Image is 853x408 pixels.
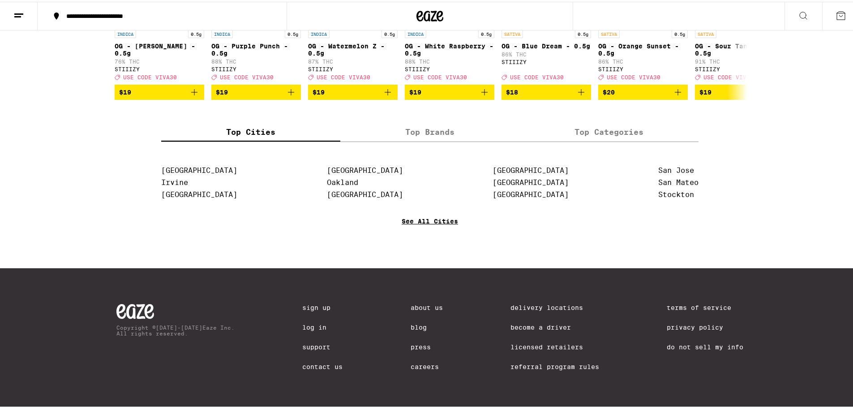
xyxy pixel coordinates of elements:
p: OG - Watermelon Z - 0.5g [308,41,398,55]
p: OG - Sour Tangie - 0.5g [695,41,784,55]
label: Top Categories [519,120,699,140]
p: 87% THC [308,57,398,63]
a: Irvine [161,176,188,185]
p: Copyright © [DATE]-[DATE] Eaze Inc. All rights reserved. [116,323,235,335]
a: Contact Us [302,361,343,369]
p: OG - Orange Sunset - 0.5g [598,41,688,55]
p: 0.5g [575,28,591,36]
a: See All Cities [402,216,458,249]
p: 0.5g [381,28,398,36]
a: Licensed Retailers [510,342,599,349]
span: USE CODE VIVA30 [703,73,757,78]
a: Privacy Policy [667,322,743,329]
a: Do Not Sell My Info [667,342,743,349]
label: Top Cities [161,120,340,140]
p: SATIVA [695,28,716,36]
span: $20 [603,87,615,94]
p: OG - Blue Dream - 0.5g [502,41,591,48]
a: Press [411,342,443,349]
span: USE CODE VIVA30 [510,73,564,78]
p: 86% THC [502,50,591,56]
div: STIIIZY [598,64,688,70]
span: USE CODE VIVA30 [123,73,177,78]
span: $19 [313,87,325,94]
a: [GEOGRAPHIC_DATA] [161,164,237,173]
p: INDICA [115,28,136,36]
a: [GEOGRAPHIC_DATA] [493,176,569,185]
button: Add to bag [695,83,784,98]
p: INDICA [405,28,426,36]
div: STIIIZY [695,64,784,70]
div: STIIIZY [308,64,398,70]
span: USE CODE VIVA30 [607,73,660,78]
p: SATIVA [598,28,620,36]
p: OG - Purple Punch - 0.5g [211,41,301,55]
p: 76% THC [115,57,204,63]
a: [GEOGRAPHIC_DATA] [327,189,403,197]
p: INDICA [308,28,330,36]
div: STIIIZY [115,64,204,70]
div: STIIIZY [502,57,591,63]
p: INDICA [211,28,233,36]
span: USE CODE VIVA30 [413,73,467,78]
a: About Us [411,302,443,309]
a: Careers [411,361,443,369]
a: Stockton [658,189,694,197]
p: 86% THC [598,57,688,63]
button: Add to bag [405,83,494,98]
p: 88% THC [211,57,301,63]
a: [GEOGRAPHIC_DATA] [161,189,237,197]
label: Top Brands [340,120,519,140]
span: $19 [216,87,228,94]
a: [GEOGRAPHIC_DATA] [493,164,569,173]
a: Support [302,342,343,349]
button: Add to bag [115,83,204,98]
div: STIIIZY [405,64,494,70]
a: Become a Driver [510,322,599,329]
a: Log In [302,322,343,329]
div: STIIIZY [211,64,301,70]
button: Add to bag [308,83,398,98]
span: USE CODE VIVA30 [220,73,274,78]
span: $18 [506,87,518,94]
p: OG - White Raspberry - 0.5g [405,41,494,55]
p: 0.5g [285,28,301,36]
button: Add to bag [502,83,591,98]
div: tabs [161,120,699,140]
a: Delivery Locations [510,302,599,309]
p: OG - [PERSON_NAME] - 0.5g [115,41,204,55]
a: [GEOGRAPHIC_DATA] [493,189,569,197]
a: San Mateo [658,176,699,185]
span: $19 [409,87,421,94]
p: 91% THC [695,57,784,63]
button: Add to bag [598,83,688,98]
p: SATIVA [502,28,523,36]
p: 0.5g [478,28,494,36]
a: [GEOGRAPHIC_DATA] [327,164,403,173]
span: $19 [699,87,712,94]
a: Sign Up [302,302,343,309]
p: 88% THC [405,57,494,63]
span: $19 [119,87,131,94]
button: Add to bag [211,83,301,98]
p: 0.5g [672,28,688,36]
a: Blog [411,322,443,329]
a: Oakland [327,176,358,185]
a: Referral Program Rules [510,361,599,369]
a: San Jose [658,164,694,173]
a: Terms of Service [667,302,743,309]
span: Hi. Need any help? [5,6,64,13]
p: 0.5g [188,28,204,36]
span: USE CODE VIVA30 [317,73,370,78]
